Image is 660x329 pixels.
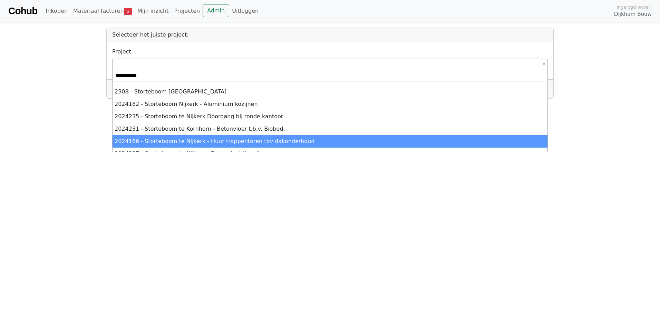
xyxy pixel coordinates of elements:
li: 2024182 - Storteboom Nijkerk - Aluminium kozijnen [113,98,547,110]
a: Admin [203,4,229,17]
li: 2024231 - Storteboom te Kornhorn - Betonvloer t.b.v. Biobed. [113,123,547,135]
a: Mijn inzicht [135,4,172,18]
li: 2024235 - Storteboom te Nijkerk Doorgang bij ronde kantoor [113,110,547,123]
span: 5 [124,8,132,15]
li: 2308 - Storteboom [GEOGRAPHIC_DATA] [113,86,547,98]
div: Selecteer het juiste project: [107,28,553,42]
label: Project [112,48,131,56]
span: Ingelogd onder: [617,4,652,10]
a: Materiaal facturen5 [70,4,135,18]
a: Cohub [8,3,37,19]
a: Inkopen [43,4,70,18]
li: 2024227 - Storteboom te Nijkerk - Betonplaat tbv silos [113,148,547,160]
a: Projecten [171,4,203,18]
li: 2024166 - Storteboom te Nijkerk - Huur trappentoren tbv dakonderhoud [113,135,547,148]
span: Dijkham Bouw [614,10,652,18]
a: Uitloggen [229,4,261,18]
